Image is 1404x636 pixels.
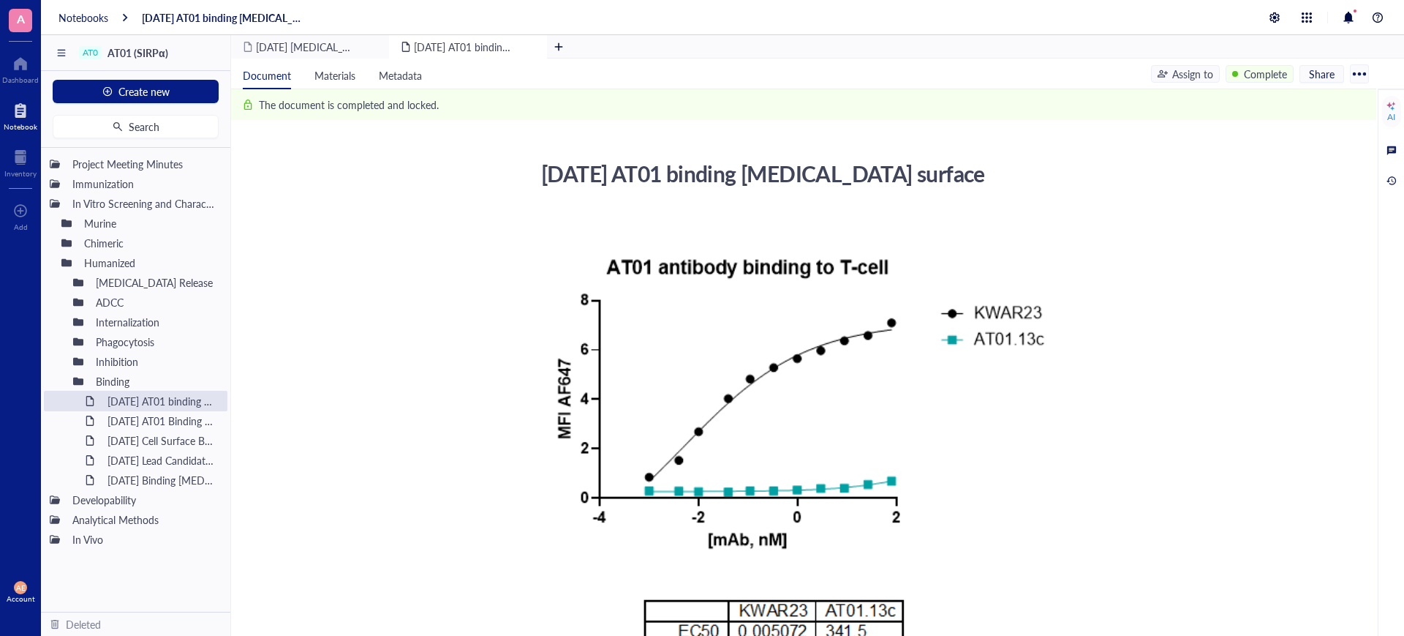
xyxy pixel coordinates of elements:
a: Notebook [4,99,37,131]
a: Notebooks [58,11,108,24]
div: [MEDICAL_DATA] Release [89,272,222,293]
div: Inventory [4,169,37,178]
div: In Vitro Screening and Characterization [66,193,222,214]
a: Inventory [4,146,37,178]
div: Murine [78,213,222,233]
a: [DATE] AT01 binding [MEDICAL_DATA] surface [142,11,307,24]
div: Notebook [4,122,37,131]
div: Deleted [66,616,101,632]
div: The document is completed and locked. [259,97,439,113]
div: Humanized [78,252,222,273]
span: AE [16,583,26,592]
div: Dashboard [2,75,39,84]
div: Immunization [66,173,222,194]
span: A [17,10,25,28]
div: AT0 [83,48,98,58]
div: [DATE] AT01 binding [MEDICAL_DATA] surface [535,155,1055,192]
div: Phagocytosis [89,332,222,352]
a: Dashboard [2,52,39,84]
div: Add [14,222,28,231]
div: AI [1387,111,1395,123]
span: Create new [118,86,170,97]
span: Search [129,121,159,132]
div: Binding [89,371,222,392]
div: [DATE] AT01 binding [MEDICAL_DATA] surface [101,391,222,411]
div: Developability [66,490,222,510]
button: Share [1299,65,1344,83]
div: [DATE] Cell Surface Binding AT01-Cyno-SIRPalpha [101,430,222,451]
div: Account [7,594,35,603]
div: [DATE] Binding [MEDICAL_DATA] [101,470,222,490]
span: Document [243,68,291,83]
div: Internalization [89,312,222,332]
div: ADCC [89,292,222,313]
button: Create new [53,80,219,103]
button: Search [53,115,219,138]
div: Chimeric [78,233,222,253]
div: Inhibition [89,351,222,372]
div: Analytical Methods [66,509,222,530]
div: [DATE] AT01 Binding [MEDICAL_DATA] surface [101,411,222,431]
div: In Vivo [66,529,222,550]
span: Materials [314,68,355,83]
span: Share [1309,67,1335,81]
span: AT01 (SIRPα) [107,45,168,60]
div: [DATE] Lead Candidate Binding to SIRPalpha variants [101,450,222,471]
div: Assign to [1172,66,1213,82]
span: Metadata [379,68,422,83]
div: Complete [1244,66,1287,82]
div: Project Meeting Minutes [66,154,222,174]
